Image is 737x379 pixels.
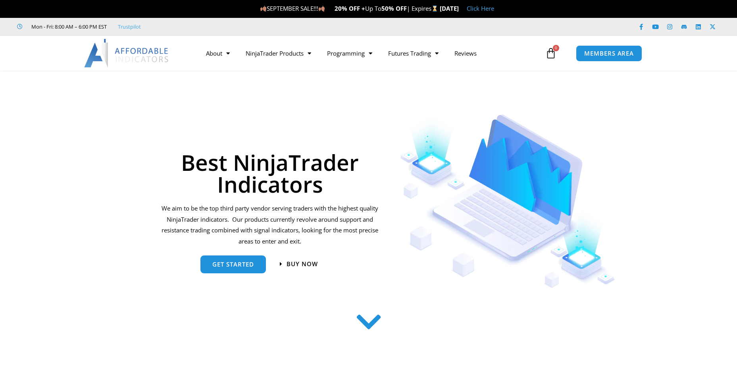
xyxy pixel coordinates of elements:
[319,44,380,62] a: Programming
[118,22,141,31] a: Trustpilot
[380,44,446,62] a: Futures Trading
[212,261,254,267] span: get started
[576,45,642,62] a: MEMBERS AREA
[260,6,266,12] img: 🍂
[160,203,380,247] p: We aim to be the top third party vendor serving traders with the highest quality NinjaTrader indi...
[198,44,543,62] nav: Menu
[198,44,238,62] a: About
[335,4,365,12] strong: 20% OFF +
[584,50,634,56] span: MEMBERS AREA
[533,42,568,65] a: 0
[29,22,107,31] span: Mon - Fri: 8:00 AM – 6:00 PM EST
[160,151,380,195] h1: Best NinjaTrader Indicators
[200,255,266,273] a: get started
[381,4,407,12] strong: 50% OFF
[287,261,318,267] span: Buy now
[319,6,325,12] img: 🍂
[446,44,485,62] a: Reviews
[238,44,319,62] a: NinjaTrader Products
[467,4,494,12] a: Click Here
[84,39,169,68] img: LogoAI | Affordable Indicators – NinjaTrader
[440,4,459,12] strong: [DATE]
[280,261,318,267] a: Buy now
[400,114,616,288] img: Indicators 1 | Affordable Indicators – NinjaTrader
[432,6,438,12] img: ⌛
[553,45,559,51] span: 0
[260,4,440,12] span: SEPTEMBER SALE!!! Up To | Expires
